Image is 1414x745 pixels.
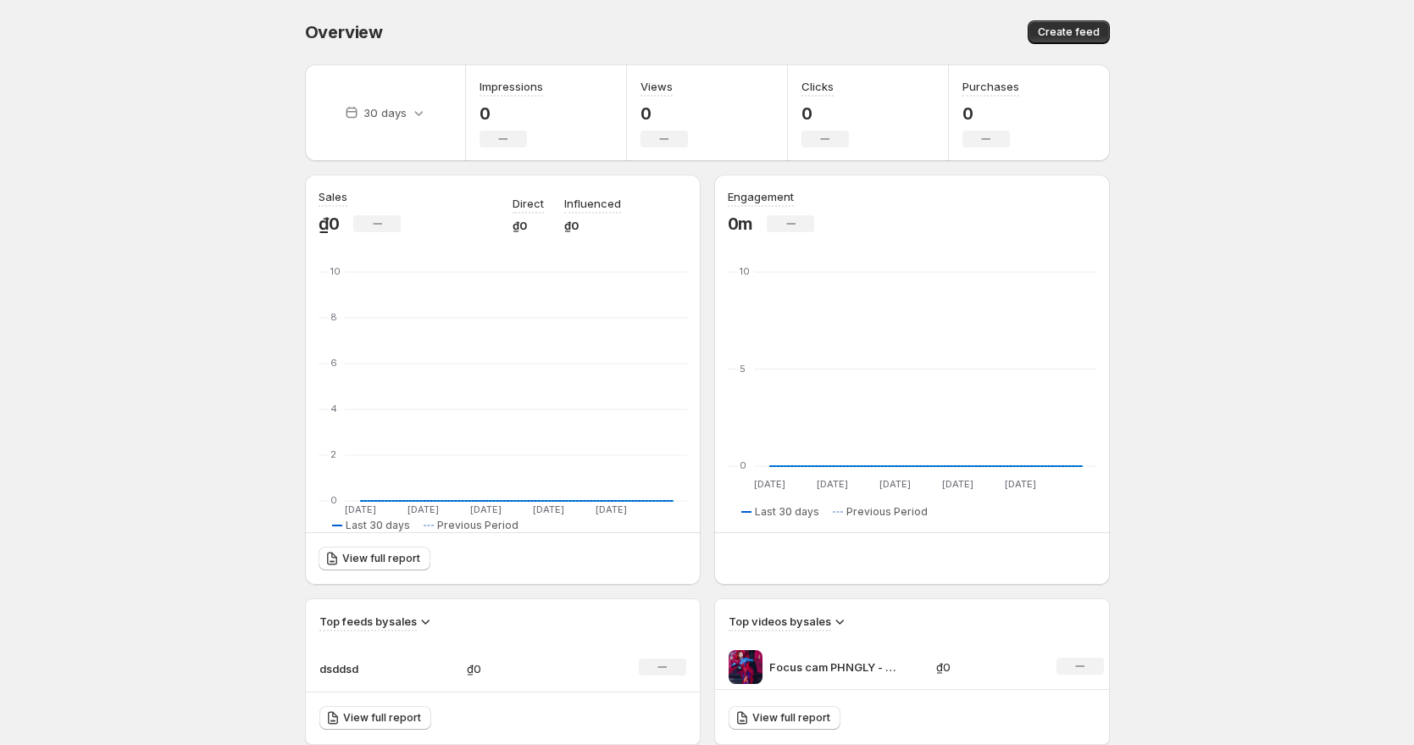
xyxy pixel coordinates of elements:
[469,503,501,515] text: [DATE]
[729,706,840,730] a: View full report
[729,650,762,684] img: Focus cam PHNGLY - H livestage2 Emxinhsayhi phuongly phuonglyharuharu emxinhsayhi
[319,547,430,570] a: View full report
[480,103,543,124] p: 0
[740,459,746,471] text: 0
[1038,25,1100,39] span: Create feed
[319,660,404,677] p: dsddsd
[346,519,410,532] span: Last 30 days
[879,478,910,490] text: [DATE]
[740,265,750,277] text: 10
[330,403,337,414] text: 4
[755,505,819,519] span: Last 30 days
[330,311,337,323] text: 8
[363,104,407,121] p: 30 days
[962,103,1019,124] p: 0
[801,103,849,124] p: 0
[305,22,383,42] span: Overview
[729,613,831,630] h3: Top videos by sales
[816,478,847,490] text: [DATE]
[342,552,420,565] span: View full report
[740,363,746,375] text: 5
[941,478,973,490] text: [DATE]
[343,711,421,725] span: View full report
[532,503,563,515] text: [DATE]
[513,195,544,212] p: Direct
[728,188,794,205] h3: Engagement
[319,214,341,234] p: ₫0
[330,265,341,277] text: 10
[769,659,896,676] p: Focus cam PHNGLY - H livestage2 [PERSON_NAME]
[319,706,431,730] a: View full report
[595,503,626,515] text: [DATE]
[467,660,587,677] p: ₫0
[330,494,337,506] text: 0
[344,503,375,515] text: [DATE]
[1028,20,1110,44] button: Create feed
[640,103,688,124] p: 0
[564,217,621,234] p: ₫0
[437,519,518,532] span: Previous Period
[753,478,785,490] text: [DATE]
[936,659,1036,676] p: ₫0
[640,78,673,95] h3: Views
[962,78,1019,95] h3: Purchases
[407,503,438,515] text: [DATE]
[319,188,347,205] h3: Sales
[319,613,417,630] h3: Top feeds by sales
[330,448,336,460] text: 2
[330,357,337,369] text: 6
[846,505,928,519] span: Previous Period
[480,78,543,95] h3: Impressions
[801,78,834,95] h3: Clicks
[564,195,621,212] p: Influenced
[1004,478,1035,490] text: [DATE]
[752,711,830,725] span: View full report
[513,217,544,234] p: ₫0
[728,214,754,234] p: 0m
